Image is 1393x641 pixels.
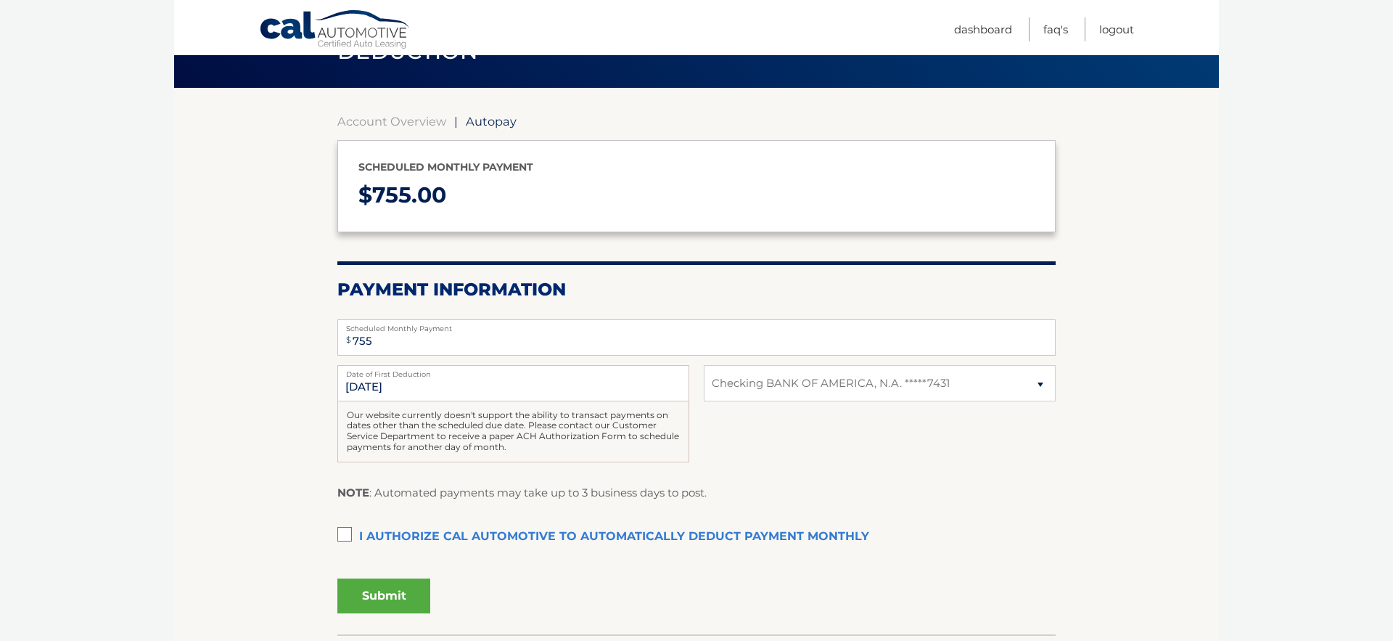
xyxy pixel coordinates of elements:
[337,279,1056,301] h2: Payment Information
[337,579,430,613] button: Submit
[337,319,1056,356] input: Payment Amount
[954,17,1012,41] a: Dashboard
[358,176,1035,215] p: $
[466,114,517,128] span: Autopay
[337,483,707,502] p: : Automated payments may take up to 3 business days to post.
[337,319,1056,331] label: Scheduled Monthly Payment
[337,401,689,462] div: Our website currently doesn't support the ability to transact payments on dates other than the sc...
[342,324,356,356] span: $
[454,114,458,128] span: |
[337,523,1056,552] label: I authorize cal automotive to automatically deduct payment monthly
[1043,17,1068,41] a: FAQ's
[372,181,446,208] span: 755.00
[337,365,689,401] input: Payment Date
[337,365,689,377] label: Date of First Deduction
[259,9,411,52] a: Cal Automotive
[337,486,369,499] strong: NOTE
[1099,17,1134,41] a: Logout
[358,158,1035,176] p: Scheduled monthly payment
[337,114,446,128] a: Account Overview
